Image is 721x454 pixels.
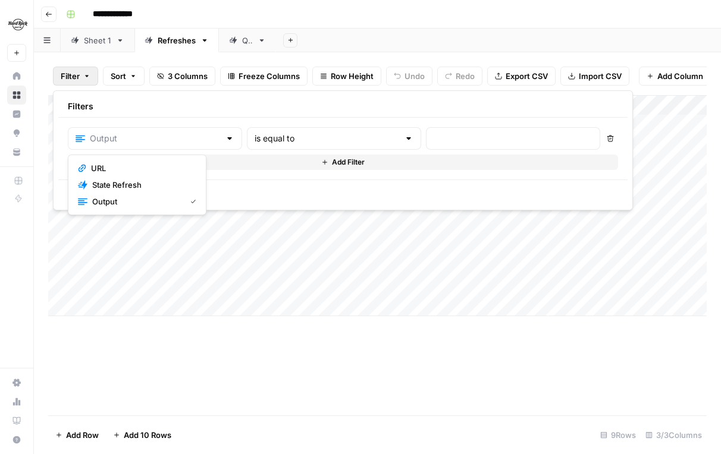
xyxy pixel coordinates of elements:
a: Refreshes [134,29,219,52]
button: Freeze Columns [220,67,308,86]
span: Export CSV [506,70,548,82]
button: 3 Columns [149,67,215,86]
span: Import CSV [579,70,622,82]
div: Filter [53,90,633,210]
span: URL [91,162,192,174]
a: Settings [7,373,26,392]
button: Import CSV [560,67,629,86]
a: Your Data [7,143,26,162]
div: 3/3 Columns [641,425,707,444]
button: Workspace: Hard Rock Digital [7,10,26,39]
span: Add Filter [332,157,365,168]
span: Output [92,196,181,207]
span: Sort [111,70,126,82]
input: is equal to [255,133,399,144]
input: Output [90,133,220,144]
button: Filter [53,67,98,86]
button: Undo [386,67,432,86]
button: Help + Support [7,430,26,449]
img: Hard Rock Digital Logo [7,14,29,35]
span: Undo [405,70,425,82]
span: Filter [61,70,80,82]
span: Add 10 Rows [124,429,171,441]
a: Insights [7,105,26,124]
span: State Refresh [92,179,192,191]
span: Freeze Columns [239,70,300,82]
button: Add Column [639,67,711,86]
a: Browse [7,86,26,105]
div: 9 Rows [595,425,641,444]
button: Export CSV [487,67,556,86]
div: Filters [58,96,628,118]
button: Row Height [312,67,381,86]
button: Redo [437,67,482,86]
a: Opportunities [7,124,26,143]
a: QA [219,29,276,52]
a: Home [7,67,26,86]
a: Usage [7,392,26,411]
span: Row Height [331,70,374,82]
div: Refreshes [158,34,196,46]
div: QA [242,34,253,46]
span: 3 Columns [168,70,208,82]
a: Sheet 1 [61,29,134,52]
button: Add 10 Rows [106,425,178,444]
a: Learning Hub [7,411,26,430]
div: Sheet 1 [84,34,111,46]
button: Add Filter [68,155,618,170]
span: Add Column [657,70,703,82]
button: Add Row [48,425,106,444]
span: Redo [456,70,475,82]
button: Sort [103,67,145,86]
span: Add Row [66,429,99,441]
